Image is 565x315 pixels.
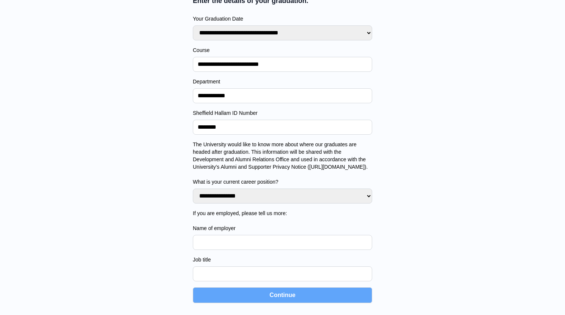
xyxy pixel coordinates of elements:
label: Department [193,78,372,85]
label: If you are employed, please tell us more: Name of employer [193,210,372,232]
label: Job title [193,256,372,263]
label: Your Graduation Date [193,15,372,22]
label: Course [193,46,372,54]
button: Continue [193,287,372,303]
label: Sheffield Hallam ID Number [193,109,372,117]
label: The University would like to know more about where our graduates are headed after graduation. Thi... [193,141,372,186]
